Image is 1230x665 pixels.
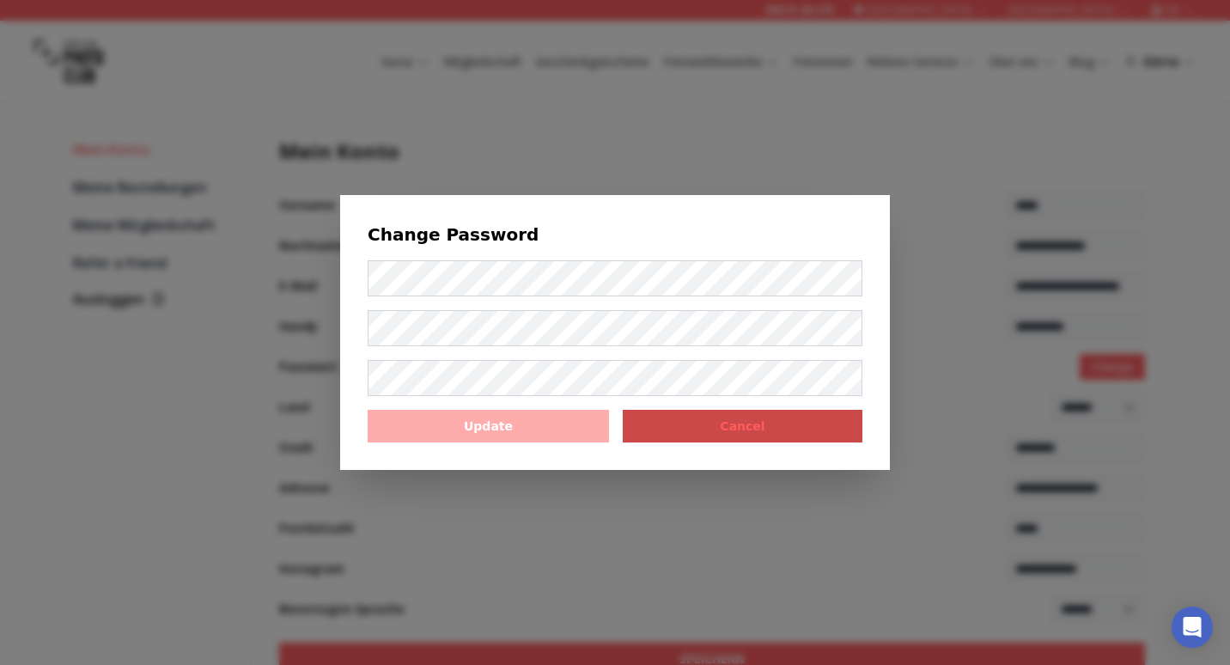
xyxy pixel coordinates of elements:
[368,410,609,442] button: Update
[464,418,513,435] b: Update
[720,418,764,435] b: Cancel
[1172,607,1213,648] div: Open Intercom Messenger
[623,410,862,442] button: Cancel
[368,224,539,245] b: Change Password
